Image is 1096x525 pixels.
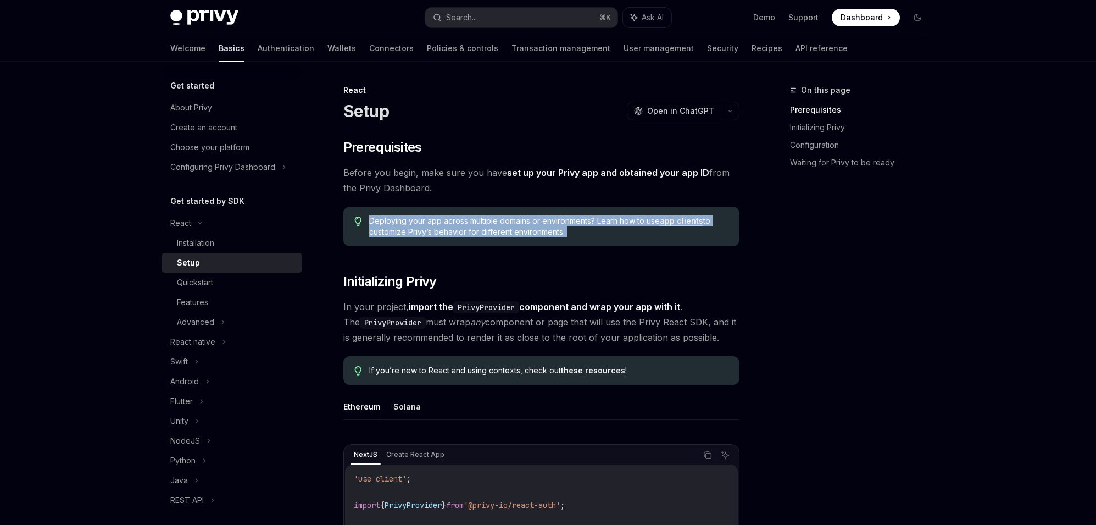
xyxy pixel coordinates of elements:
[795,35,848,62] a: API reference
[162,253,302,273] a: Setup
[511,35,610,62] a: Transaction management
[327,35,356,62] a: Wallets
[369,365,728,376] span: If you’re new to React and using contexts, check out !
[170,195,244,208] h5: Get started by SDK
[170,35,205,62] a: Welcome
[170,494,204,507] div: REST API
[507,167,709,179] a: set up your Privy app and obtained your app ID
[790,136,935,154] a: Configuration
[170,375,199,388] div: Android
[219,35,244,62] a: Basics
[170,355,188,368] div: Swift
[162,233,302,253] a: Installation
[170,395,193,408] div: Flutter
[170,474,188,487] div: Java
[446,11,477,24] div: Search...
[599,13,611,22] span: ⌘ K
[177,296,208,309] div: Features
[162,98,302,118] a: About Privy
[369,215,728,237] span: Deploying your app across multiple domains or environments? Learn how to use to customize Privy’s...
[464,500,560,510] span: '@privy-io/react-auth'
[790,101,935,119] a: Prerequisites
[343,299,739,345] span: In your project, . The must wrap component or page that will use the Privy React SDK, and it is g...
[177,316,214,329] div: Advanced
[354,474,407,484] span: 'use client'
[170,217,191,230] div: React
[354,366,362,376] svg: Tip
[351,448,381,461] div: NextJS
[162,292,302,312] a: Features
[623,8,671,27] button: Ask AI
[642,12,664,23] span: Ask AI
[409,301,680,312] strong: import the component and wrap your app with it
[170,10,238,25] img: dark logo
[393,394,421,419] button: Solana
[841,12,883,23] span: Dashboard
[707,35,738,62] a: Security
[343,165,739,196] span: Before you begin, make sure you have from the Privy Dashboard.
[162,273,302,292] a: Quickstart
[790,119,935,136] a: Initializing Privy
[453,301,519,313] code: PrivyProvider
[162,137,302,157] a: Choose your platform
[170,101,212,114] div: About Privy
[383,448,448,461] div: Create React App
[624,35,694,62] a: User management
[627,102,721,120] button: Open in ChatGPT
[177,256,200,269] div: Setup
[585,366,625,375] a: resources
[560,500,565,510] span: ;
[170,415,188,428] div: Unity
[660,216,703,226] a: app clients
[258,35,314,62] a: Authentication
[832,9,900,26] a: Dashboard
[425,8,617,27] button: Search...⌘K
[343,139,422,156] span: Prerequisites
[354,217,362,226] svg: Tip
[369,35,414,62] a: Connectors
[170,454,196,467] div: Python
[343,85,739,96] div: React
[700,448,715,462] button: Copy the contents from the code block
[442,500,446,510] span: }
[343,394,380,419] button: Ethereum
[753,12,775,23] a: Demo
[427,35,498,62] a: Policies & controls
[790,154,935,172] a: Waiting for Privy to be ready
[360,317,426,329] code: PrivyProvider
[170,121,237,134] div: Create an account
[170,335,215,349] div: React native
[561,366,583,375] a: these
[380,500,385,510] span: {
[354,500,380,510] span: import
[170,141,249,154] div: Choose your platform
[470,317,485,328] em: any
[177,236,214,250] div: Installation
[177,276,213,289] div: Quickstart
[407,474,411,484] span: ;
[752,35,782,62] a: Recipes
[718,448,732,462] button: Ask AI
[909,9,926,26] button: Toggle dark mode
[446,500,464,510] span: from
[343,273,437,290] span: Initializing Privy
[170,161,275,174] div: Configuring Privy Dashboard
[647,106,714,117] span: Open in ChatGPT
[162,118,302,137] a: Create an account
[343,101,389,121] h1: Setup
[170,434,200,447] div: NodeJS
[385,500,442,510] span: PrivyProvider
[170,79,214,92] h5: Get started
[801,84,850,97] span: On this page
[788,12,819,23] a: Support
